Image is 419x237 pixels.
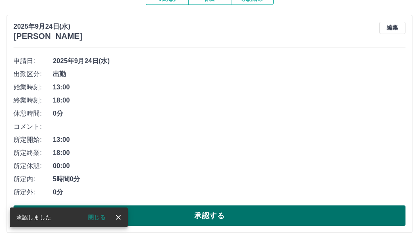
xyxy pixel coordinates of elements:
[14,69,53,79] span: 出勤区分:
[53,69,405,79] span: 出勤
[14,148,53,158] span: 所定終業:
[14,56,53,66] span: 申請日:
[14,135,53,145] span: 所定開始:
[53,135,405,145] span: 13:00
[14,22,82,32] p: 2025年9月24日(水)
[14,187,53,197] span: 所定外:
[53,187,405,197] span: 0分
[14,161,53,171] span: 所定休憩:
[14,205,405,226] button: 承認する
[379,22,405,34] button: 編集
[112,211,125,223] button: close
[14,96,53,105] span: 終業時刻:
[14,109,53,118] span: 休憩時間:
[14,82,53,92] span: 始業時刻:
[14,32,82,41] h3: [PERSON_NAME]
[16,210,51,225] div: 承認しました
[53,109,405,118] span: 0分
[53,82,405,92] span: 13:00
[53,148,405,158] span: 18:00
[53,161,405,171] span: 00:00
[53,56,405,66] span: 2025年9月24日(水)
[53,96,405,105] span: 18:00
[14,122,53,132] span: コメント:
[82,211,112,223] button: 閉じる
[53,174,405,184] span: 5時間0分
[14,174,53,184] span: 所定内:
